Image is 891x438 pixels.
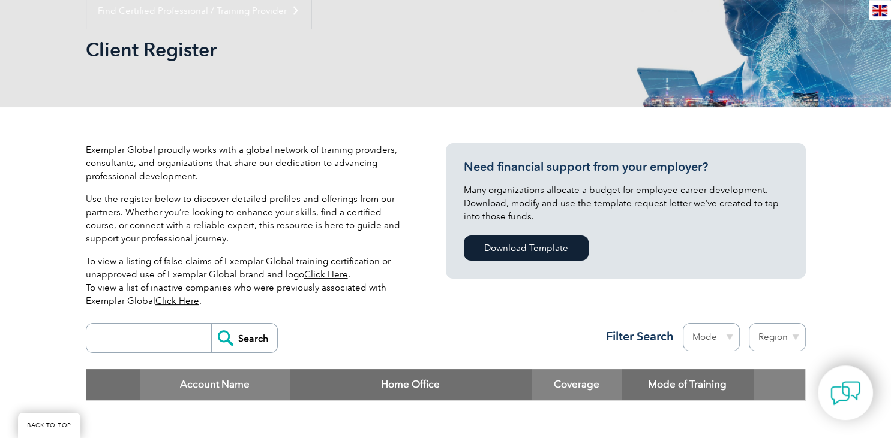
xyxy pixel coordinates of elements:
th: Home Office: activate to sort column ascending [290,369,532,400]
th: Account Name: activate to sort column descending [140,369,290,400]
img: en [872,5,887,16]
img: contact-chat.png [830,378,860,408]
th: Coverage: activate to sort column ascending [532,369,622,400]
a: Click Here [155,295,199,306]
h3: Need financial support from your employer? [464,159,788,174]
h3: Filter Search [599,329,674,344]
p: Exemplar Global proudly works with a global network of training providers, consultants, and organ... [86,143,410,183]
th: Mode of Training: activate to sort column ascending [622,369,754,400]
th: : activate to sort column ascending [754,369,805,400]
input: Search [211,324,277,352]
p: Use the register below to discover detailed profiles and offerings from our partners. Whether you... [86,192,410,245]
h2: Client Register [86,40,590,59]
a: Download Template [464,235,589,261]
p: Many organizations allocate a budget for employee career development. Download, modify and use th... [464,183,788,223]
p: To view a listing of false claims of Exemplar Global training certification or unapproved use of ... [86,255,410,307]
a: Click Here [304,269,348,280]
a: BACK TO TOP [18,413,80,438]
